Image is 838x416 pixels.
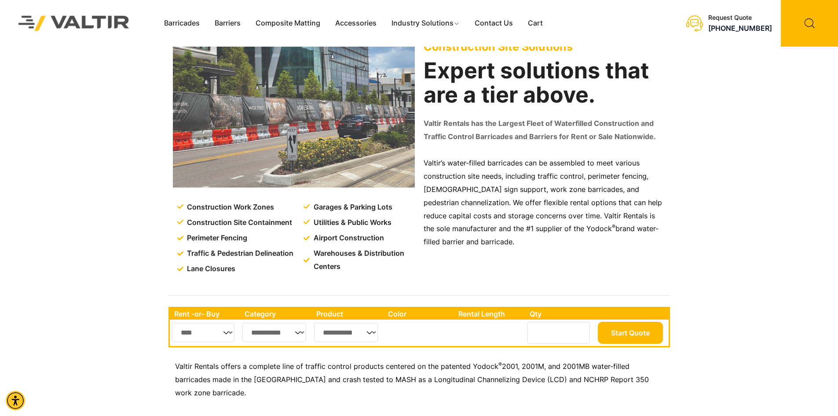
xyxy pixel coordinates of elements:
[311,232,384,245] span: Airport Construction
[424,59,666,107] h2: Expert solutions that are a tier above.
[467,17,520,30] a: Contact Us
[424,40,666,53] p: Construction Site Solutions
[248,17,328,30] a: Composite Matting
[185,232,247,245] span: Perimeter Fencing
[312,308,384,320] th: Product
[424,157,666,249] p: Valtir’s water-filled barricades can be assembled to meet various construction site needs, includ...
[328,17,384,30] a: Accessories
[242,323,307,342] select: Single select
[498,361,502,368] sup: ®
[311,201,392,214] span: Garages & Parking Lots
[207,17,248,30] a: Barriers
[708,24,772,33] a: call (888) 496-3625
[612,223,615,230] sup: ®
[384,17,467,30] a: Industry Solutions
[520,17,550,30] a: Cart
[173,40,415,188] img: Construction Site Solutions
[185,262,235,276] span: Lane Closures
[240,308,312,320] th: Category
[7,4,141,42] img: Valtir Rentals
[598,322,663,344] button: Start Quote
[454,308,525,320] th: Rental Length
[424,117,666,144] p: Valtir Rentals has the Largest Fleet of Waterfilled Construction and Traffic Control Barricades a...
[311,216,392,229] span: Utilities & Public Works
[384,308,454,320] th: Color
[170,308,240,320] th: Rent -or- Buy
[311,247,417,273] span: Warehouses & Distribution Centers
[157,17,207,30] a: Barricades
[527,322,590,344] input: Number
[185,247,293,260] span: Traffic & Pedestrian Delineation
[708,14,772,22] div: Request Quote
[185,201,274,214] span: Construction Work Zones
[6,391,25,410] div: Accessibility Menu
[314,323,378,342] select: Single select
[185,216,292,229] span: Construction Site Containment
[175,362,649,397] span: 2001, 2001M, and 2001MB water-filled barricades made in the [GEOGRAPHIC_DATA] and crash tested to...
[172,323,235,342] select: Single select
[175,362,498,371] span: Valtir Rentals offers a complete line of traffic control products centered on the patented Yodock
[525,308,595,320] th: Qty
